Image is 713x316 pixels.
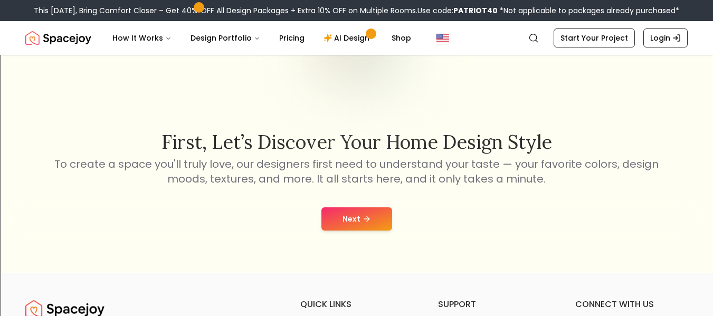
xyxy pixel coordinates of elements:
[498,5,679,16] span: *Not applicable to packages already purchased*
[4,52,709,61] div: Sign out
[4,42,709,52] div: Options
[4,14,709,23] div: Sort New > Old
[554,28,635,47] a: Start Your Project
[104,27,180,49] button: How It Works
[4,61,709,71] div: Rename
[25,21,688,55] nav: Global
[25,27,91,49] a: Spacejoy
[104,27,420,49] nav: Main
[417,5,498,16] span: Use code:
[436,32,449,44] img: United States
[4,71,709,80] div: Move To ...
[321,207,392,231] button: Next
[25,27,91,49] img: Spacejoy Logo
[383,27,420,49] a: Shop
[271,27,313,49] a: Pricing
[4,23,709,33] div: Move To ...
[643,28,688,47] a: Login
[315,27,381,49] a: AI Design
[453,5,498,16] b: PATRIOT40
[182,27,269,49] button: Design Portfolio
[34,5,679,16] div: This [DATE], Bring Comfort Closer – Get 40% OFF All Design Packages + Extra 10% OFF on Multiple R...
[4,33,709,42] div: Delete
[4,4,709,14] div: Sort A > Z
